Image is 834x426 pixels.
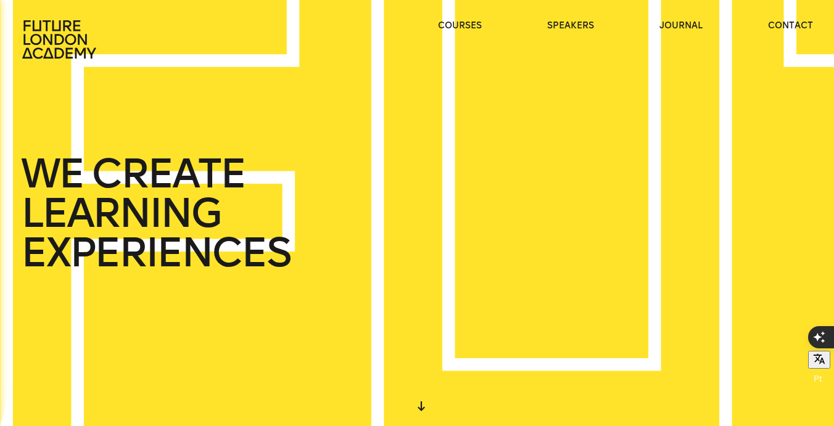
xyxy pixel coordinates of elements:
[21,194,221,233] span: LEARNING
[91,154,245,194] span: CREATE
[659,20,703,32] a: journal
[768,20,813,32] a: contact
[438,20,482,32] a: courses
[21,154,83,194] span: WE
[547,20,594,32] a: speakers
[21,233,290,272] span: EXPERIENCES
